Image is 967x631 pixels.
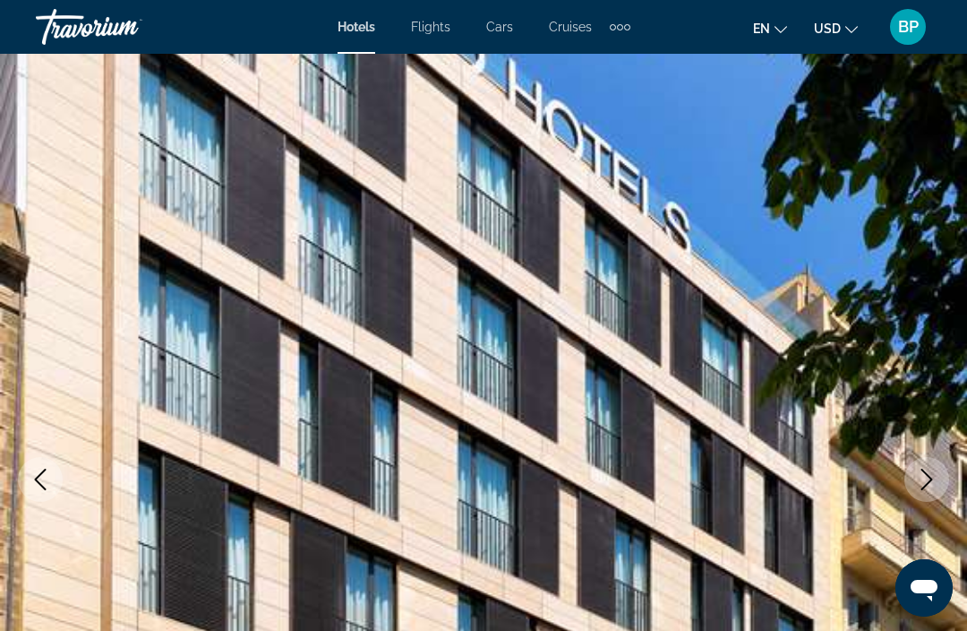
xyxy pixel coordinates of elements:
a: Cruises [549,20,592,34]
button: Extra navigation items [610,13,630,41]
button: Previous image [18,457,63,502]
button: Change currency [814,15,858,41]
iframe: Button to launch messaging window [895,559,953,617]
span: BP [898,18,919,36]
button: Next image [904,457,949,502]
button: User Menu [885,8,931,46]
span: USD [814,22,841,36]
a: Travorium [36,4,215,50]
button: Change language [753,15,787,41]
a: Cars [486,20,513,34]
a: Hotels [338,20,375,34]
a: Flights [411,20,450,34]
span: en [753,22,770,36]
